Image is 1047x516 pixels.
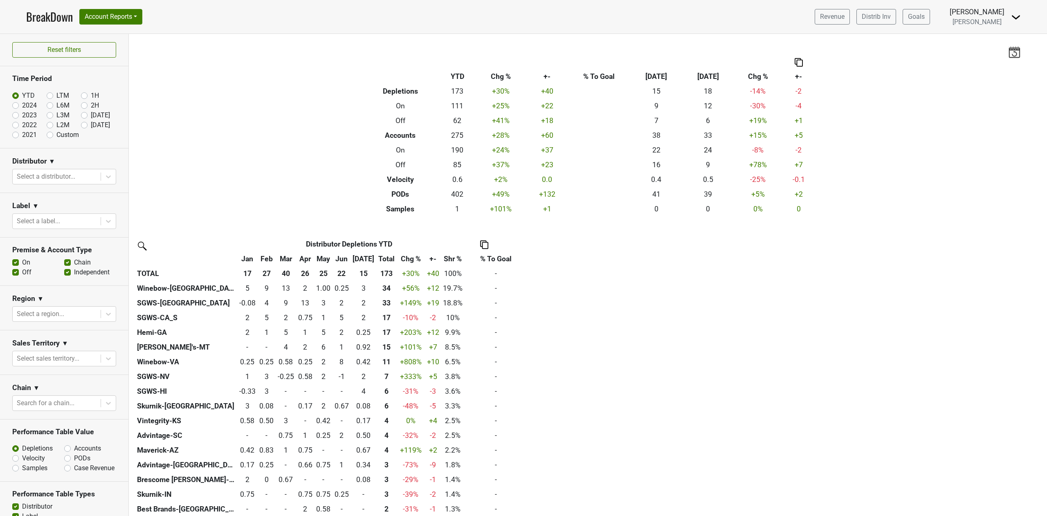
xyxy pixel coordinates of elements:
[527,172,568,187] td: 0.0
[296,354,315,369] td: 0.253
[237,310,258,325] td: 2.334
[239,342,256,352] div: -
[258,296,276,310] td: 3.5
[734,172,782,187] td: -25 %
[276,296,296,310] td: 9.25
[734,187,782,202] td: +5 %
[276,369,296,384] td: -0.25
[351,310,377,325] td: 1.584
[440,84,475,99] td: 173
[527,113,568,128] td: +18
[631,99,682,113] td: 9
[296,296,315,310] td: 13.001
[440,172,475,187] td: 0.6
[351,296,377,310] td: 2.25
[440,69,475,84] th: YTD
[351,251,377,266] th: Jul: activate to sort column ascending
[276,340,296,354] td: 3.99
[298,283,312,294] div: 2
[314,340,333,354] td: 6.33
[12,157,47,166] h3: Distributor
[237,325,258,340] td: 2.25
[258,266,276,281] th: 27
[135,310,237,325] th: SGWS-CA_S
[795,58,803,67] img: Copy to clipboard
[631,128,682,143] td: 38
[259,283,274,294] div: 9
[298,298,312,308] div: 13
[631,172,682,187] td: 0.4
[26,8,73,25] a: BreakDown
[682,202,734,216] td: 0
[74,463,115,473] label: Case Revenue
[314,296,333,310] td: 2.75
[475,84,526,99] td: +30 %
[333,251,351,266] th: Jun: activate to sort column ascending
[782,84,815,99] td: -2
[631,69,682,84] th: [DATE]
[333,310,351,325] td: 4.5
[333,281,351,296] td: 0.25
[441,251,465,266] th: Shr %: activate to sort column ascending
[296,340,315,354] td: 2.25
[316,357,330,367] div: 2
[397,325,425,340] td: +203 %
[378,312,395,323] div: 17
[135,340,237,354] th: [PERSON_NAME]'s-MT
[782,172,815,187] td: -0.1
[259,371,274,382] div: 3
[91,91,99,101] label: 1H
[12,384,31,392] h3: Chain
[12,202,30,210] h3: Label
[465,369,528,384] td: -
[953,18,1002,26] span: [PERSON_NAME]
[237,340,258,354] td: 0
[296,266,315,281] th: 26
[682,187,734,202] td: 39
[402,269,420,278] span: +30%
[682,172,734,187] td: 0.5
[427,269,439,278] span: +40
[441,296,465,310] td: 18.8%
[353,283,374,294] div: 3
[258,281,276,296] td: 9.416
[74,453,90,463] label: PODs
[276,325,296,340] td: 5.167
[376,310,397,325] th: 17.335
[259,327,274,338] div: 1
[378,357,395,367] div: 11
[351,325,377,340] td: 0.25
[361,202,440,216] th: Samples
[631,157,682,172] td: 16
[440,128,475,143] td: 275
[734,143,782,157] td: -8 %
[239,312,256,323] div: 2
[427,327,439,338] div: +12
[427,283,439,294] div: +12
[278,312,294,323] div: 2
[1008,46,1020,58] img: last_updated_date
[56,110,70,120] label: L3M
[296,310,315,325] td: 0.75
[361,143,440,157] th: On
[22,267,31,277] label: Off
[276,281,296,296] td: 13.084
[316,371,330,382] div: 2
[441,281,465,296] td: 19.7%
[316,283,330,294] div: 1.00
[440,187,475,202] td: 402
[314,354,333,369] td: 1.749
[397,296,425,310] td: +149 %
[440,157,475,172] td: 85
[397,340,425,354] td: +101 %
[276,310,296,325] td: 1.833
[475,113,526,128] td: +41 %
[74,444,101,453] label: Accounts
[441,310,465,325] td: 10%
[335,283,349,294] div: 0.25
[353,327,374,338] div: 0.25
[258,237,441,251] th: Distributor Depletions YTD
[74,258,91,267] label: Chain
[22,101,37,110] label: 2024
[333,325,351,340] td: 2.25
